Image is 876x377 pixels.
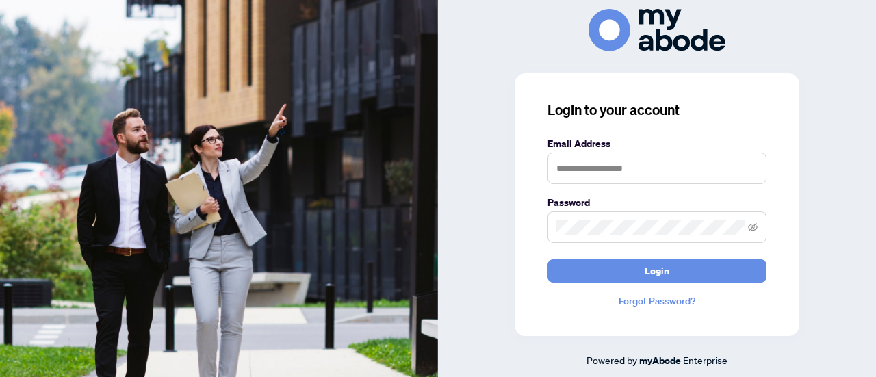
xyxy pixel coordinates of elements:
label: Email Address [547,136,766,151]
a: Forgot Password? [547,294,766,309]
button: Login [547,259,766,283]
span: Login [645,260,669,282]
label: Password [547,195,766,210]
a: myAbode [639,353,681,368]
img: ma-logo [589,9,725,51]
span: eye-invisible [748,222,758,232]
span: Powered by [587,354,637,366]
span: Enterprise [683,354,727,366]
h3: Login to your account [547,101,766,120]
